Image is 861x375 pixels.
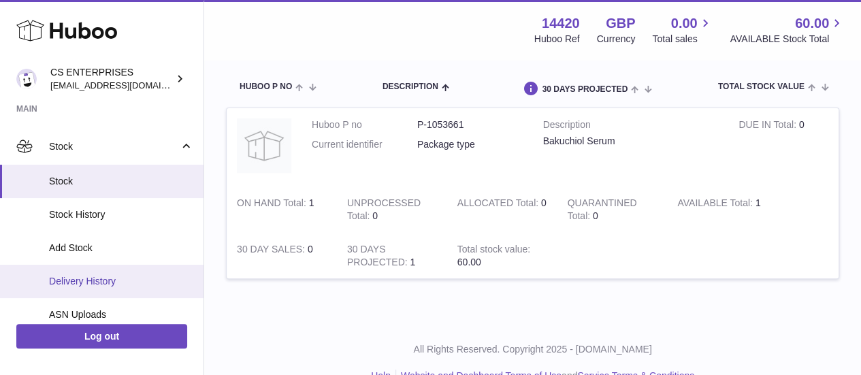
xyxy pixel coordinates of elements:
[593,210,598,221] span: 0
[457,244,530,258] strong: Total stock value
[730,33,845,46] span: AVAILABLE Stock Total
[542,14,580,33] strong: 14420
[227,233,337,279] td: 0
[49,175,193,188] span: Stock
[652,14,713,46] a: 0.00 Total sales
[237,118,291,173] img: product image
[417,118,523,131] dd: P-1053661
[237,197,309,212] strong: ON HAND Total
[534,33,580,46] div: Huboo Ref
[457,197,541,212] strong: ALLOCATED Total
[542,85,628,94] span: 30 DAYS PROJECTED
[728,108,839,186] td: 0
[543,135,719,148] div: Bakuchiol Serum
[677,197,755,212] strong: AVAILABLE Total
[606,14,635,33] strong: GBP
[671,14,698,33] span: 0.00
[49,208,193,221] span: Stock History
[597,33,636,46] div: Currency
[215,343,850,356] p: All Rights Reserved. Copyright 2025 - [DOMAIN_NAME]
[49,275,193,288] span: Delivery History
[312,118,417,131] dt: Huboo P no
[50,80,200,91] span: [EMAIL_ADDRESS][DOMAIN_NAME]
[337,186,447,233] td: 0
[383,82,438,91] span: Description
[447,186,557,233] td: 0
[718,82,805,91] span: Total stock value
[49,308,193,321] span: ASN Uploads
[49,140,179,153] span: Stock
[16,324,187,348] a: Log out
[738,119,798,133] strong: DUE IN Total
[652,33,713,46] span: Total sales
[795,14,829,33] span: 60.00
[457,257,481,267] span: 60.00
[240,82,292,91] span: Huboo P no
[49,242,193,255] span: Add Stock
[227,186,337,233] td: 1
[16,69,37,89] img: internalAdmin-14420@internal.huboo.com
[417,138,523,151] dd: Package type
[312,138,417,151] dt: Current identifier
[567,197,636,225] strong: QUARANTINED Total
[347,244,410,271] strong: 30 DAYS PROJECTED
[667,186,777,233] td: 1
[237,244,308,258] strong: 30 DAY SALES
[337,233,447,279] td: 1
[730,14,845,46] a: 60.00 AVAILABLE Stock Total
[543,118,719,135] strong: Description
[347,197,421,225] strong: UNPROCESSED Total
[50,66,173,92] div: CS ENTERPRISES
